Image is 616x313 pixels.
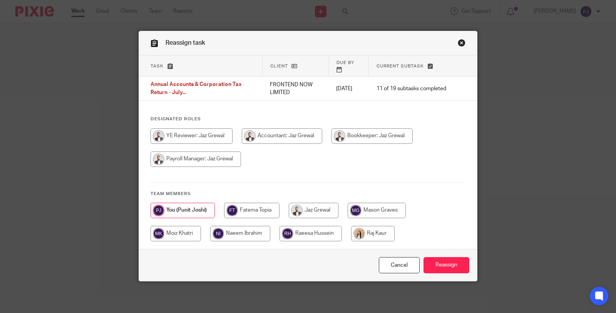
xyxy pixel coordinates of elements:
h4: Team members [151,191,465,197]
span: Due by [336,61,354,65]
p: FRONTEND NOW LIMITED [270,81,321,97]
input: Reassign [423,257,469,274]
td: 11 of 19 subtasks completed [369,77,454,101]
a: Close this dialog window [379,257,420,274]
p: [DATE] [336,85,361,93]
h4: Designated Roles [151,116,465,122]
span: Current subtask [377,64,424,68]
span: Annual Accounts & Corporation Tax Return - July... [151,82,242,96]
span: Reassign task [166,40,205,46]
a: Close this dialog window [458,39,465,49]
span: Client [270,64,288,68]
span: Task [151,64,164,68]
